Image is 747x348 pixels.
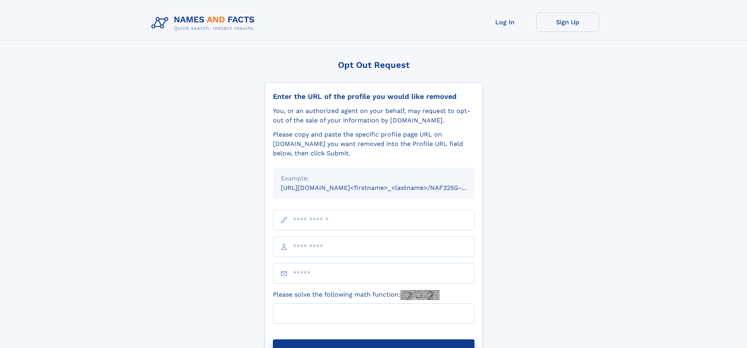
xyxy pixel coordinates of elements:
[474,13,536,32] a: Log In
[536,13,599,32] a: Sign Up
[148,13,261,34] img: Logo Names and Facts
[281,184,489,191] small: [URL][DOMAIN_NAME]<firstname>_<lastname>/NAF325G-xxxxxxxx
[281,174,467,183] div: Example:
[273,92,474,101] div: Enter the URL of the profile you would like removed
[265,60,483,70] div: Opt Out Request
[273,106,474,125] div: You, or an authorized agent on your behalf, may request to opt-out of the sale of your informatio...
[273,130,474,158] div: Please copy and paste the specific profile page URL on [DOMAIN_NAME] you want removed into the Pr...
[273,290,440,300] label: Please solve the following math function:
